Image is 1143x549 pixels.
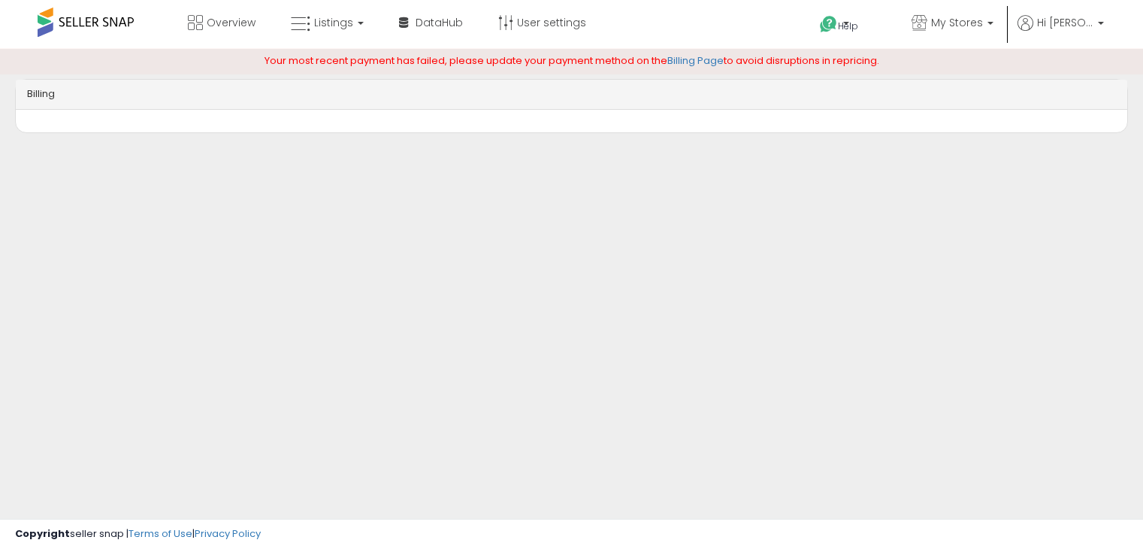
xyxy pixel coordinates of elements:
div: Billing [16,80,1127,110]
a: Terms of Use [129,526,192,541]
span: Overview [207,15,256,30]
a: Help [808,4,887,49]
strong: Copyright [15,526,70,541]
a: Privacy Policy [195,526,261,541]
span: Listings [314,15,353,30]
a: Billing Page [667,53,724,68]
span: Your most recent payment has failed, please update your payment method on the to avoid disruption... [265,53,879,68]
a: Hi [PERSON_NAME] [1018,15,1104,49]
span: Hi [PERSON_NAME] [1037,15,1093,30]
i: Get Help [819,15,838,34]
span: Help [838,20,858,32]
span: My Stores [931,15,983,30]
div: seller snap | | [15,527,261,541]
span: DataHub [416,15,463,30]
